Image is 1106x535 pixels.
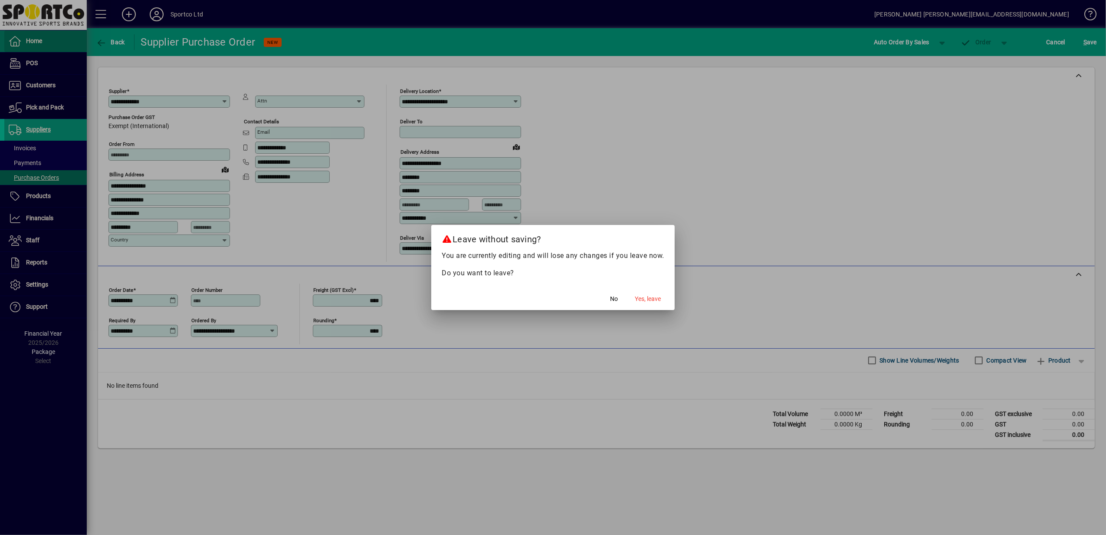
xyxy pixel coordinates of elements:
span: Yes, leave [635,294,661,304]
button: No [600,291,628,307]
p: Do you want to leave? [442,268,664,278]
button: Yes, leave [631,291,664,307]
span: No [610,294,618,304]
h2: Leave without saving? [431,225,675,250]
p: You are currently editing and will lose any changes if you leave now. [442,251,664,261]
